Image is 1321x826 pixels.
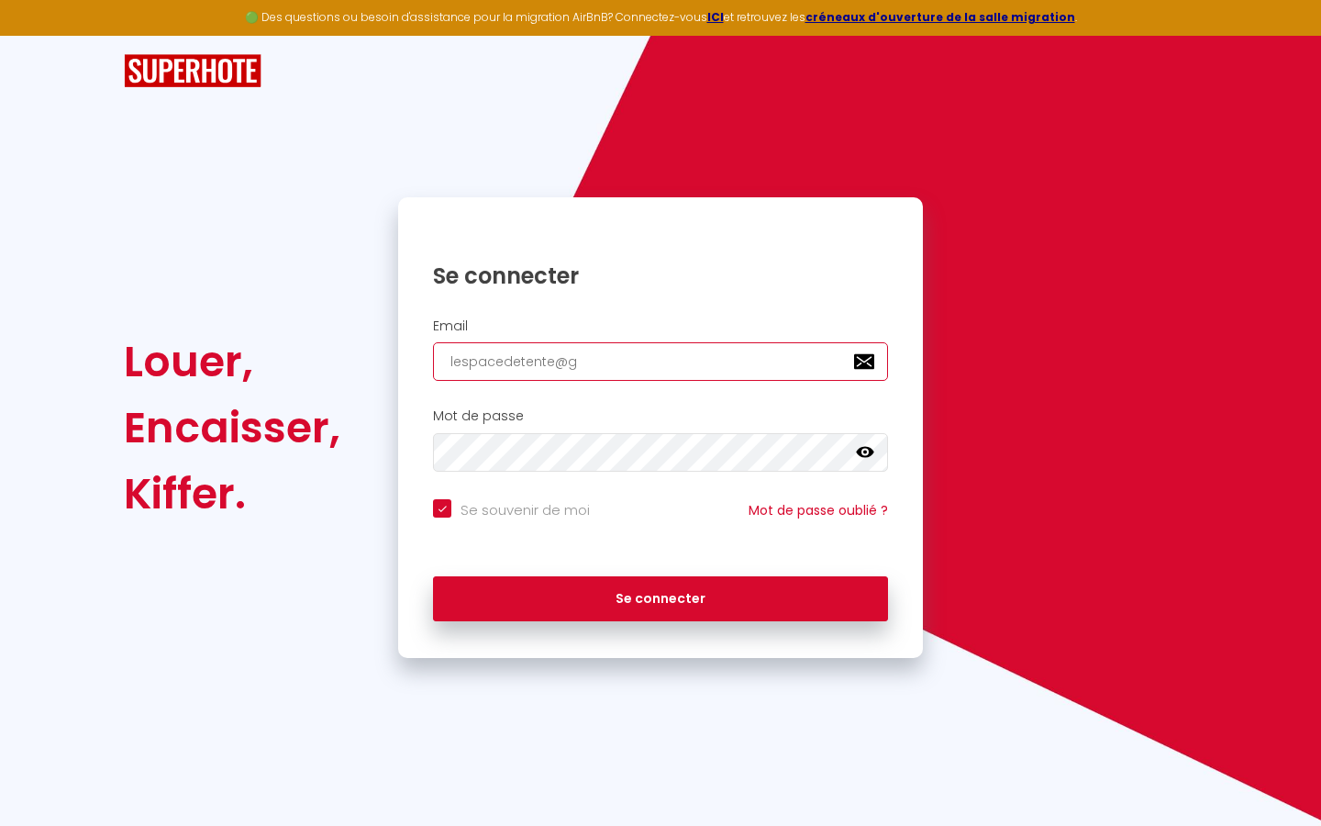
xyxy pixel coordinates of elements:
[433,576,888,622] button: Se connecter
[433,342,888,381] input: Ton Email
[15,7,70,62] button: Ouvrir le widget de chat LiveChat
[805,9,1075,25] a: créneaux d'ouverture de la salle migration
[707,9,724,25] a: ICI
[433,318,888,334] h2: Email
[749,501,888,519] a: Mot de passe oublié ?
[124,395,340,461] div: Encaisser,
[433,408,888,424] h2: Mot de passe
[124,54,261,88] img: SuperHote logo
[124,329,340,395] div: Louer,
[124,461,340,527] div: Kiffer.
[433,262,888,290] h1: Se connecter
